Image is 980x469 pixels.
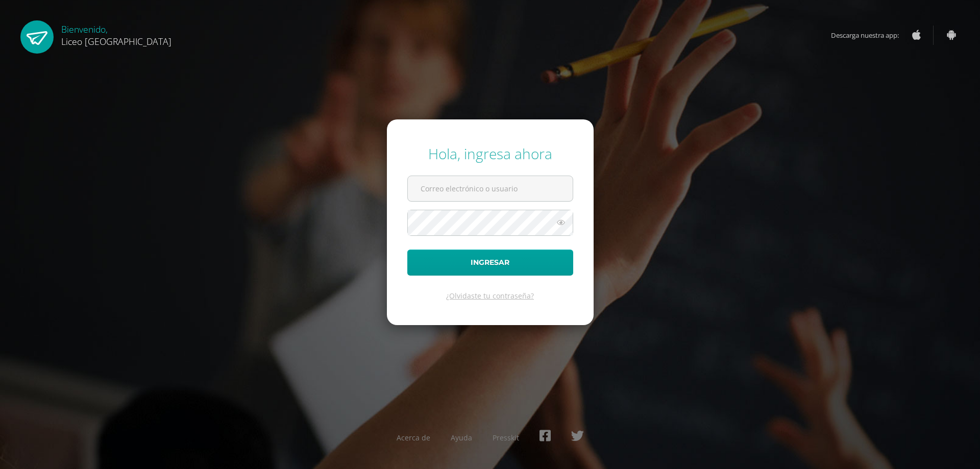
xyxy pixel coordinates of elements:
[407,250,573,276] button: Ingresar
[397,433,430,442] a: Acerca de
[451,433,472,442] a: Ayuda
[831,26,909,45] span: Descarga nuestra app:
[407,144,573,163] div: Hola, ingresa ahora
[408,176,573,201] input: Correo electrónico o usuario
[61,20,171,47] div: Bienvenido,
[61,35,171,47] span: Liceo [GEOGRAPHIC_DATA]
[446,291,534,301] a: ¿Olvidaste tu contraseña?
[493,433,519,442] a: Presskit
